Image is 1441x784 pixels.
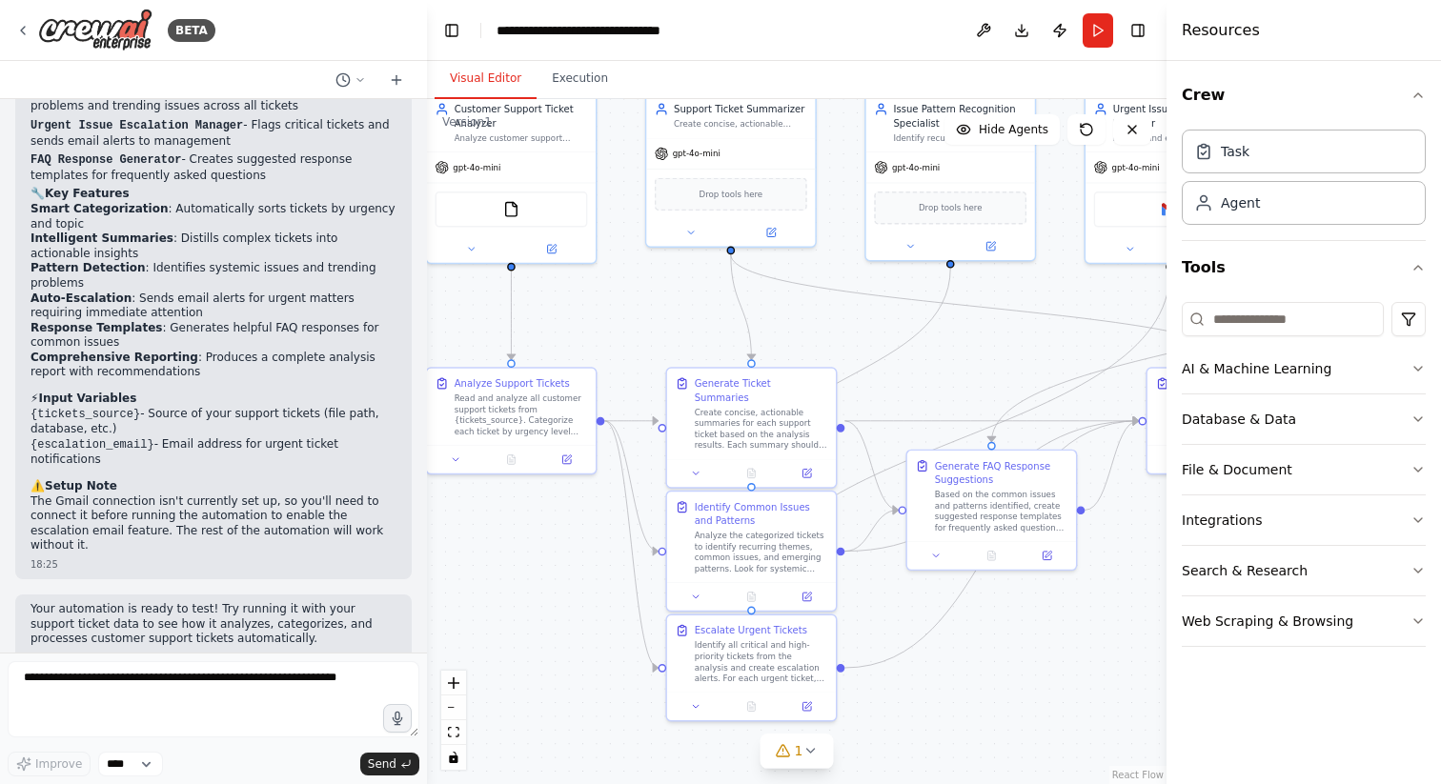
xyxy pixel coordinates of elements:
[453,162,500,173] span: gpt-4o-mini
[1085,414,1138,517] g: Edge from 5669f974-89b6-4289-8fcf-fd7583d8f727 to 9df1ad3e-497d-49de-9a3d-0f8c909d078d
[864,92,1036,261] div: Issue Pattern Recognition SpecialistIdentify recurring themes, common issues, and trending proble...
[984,254,1396,442] g: Edge from 376c5c6c-b7f2-4048-a3f3-6e0e2cd3da41 to 5669f974-89b6-4289-8fcf-fd7583d8f727
[30,291,396,321] li: : Sends email alerts for urgent matters requiring immediate attention
[665,367,837,488] div: Generate Ticket SummariesCreate concise, actionable summaries for each support ticket based on th...
[695,376,828,404] div: Generate Ticket Summaries
[30,321,162,334] strong: Response Templates
[844,414,898,517] g: Edge from 4a84274a-dad4-4b7b-9a2a-0c13caeec936 to 5669f974-89b6-4289-8fcf-fd7583d8f727
[1182,241,1426,294] button: Tools
[30,152,396,183] p: - Creates suggested response templates for frequently asked questions
[724,254,759,359] g: Edge from 64e581b8-be4f-46d6-8b82-08461336d2ce to 4a84274a-dad4-4b7b-9a2a-0c13caeec936
[935,459,1068,487] div: Generate FAQ Response Suggestions
[645,92,817,248] div: Support Ticket SummarizerCreate concise, actionable summaries of customer support tickets that hi...
[30,407,396,437] li: - Source of your support tickets (file path, database, etc.)
[1221,142,1249,161] div: Task
[45,187,130,200] strong: Key Features
[1182,495,1426,545] button: Integrations
[674,119,807,131] div: Create concise, actionable summaries of customer support tickets that highlight the customer's ma...
[543,452,590,468] button: Open in side panel
[783,698,830,714] button: Open in side panel
[1085,92,1256,264] div: Urgent Issue Escalation ManagerIdentify and escalate critical and urgent support tickets that req...
[441,671,466,770] div: React Flow controls
[30,187,396,202] h2: 🔧
[1024,548,1070,564] button: Open in side panel
[1125,17,1151,44] button: Hide right sidebar
[1182,344,1426,393] button: AI & Machine Learning
[455,102,588,130] div: Customer Support Ticket Analyzer
[425,92,597,264] div: Customer Support Ticket AnalyzerAnalyze customer support tickets to categorize them by urgency le...
[30,291,132,305] strong: Auto-Escalation
[368,756,396,772] span: Send
[783,589,830,605] button: Open in side panel
[504,271,518,359] g: Edge from a18859d5-f74e-43aa-82c4-f1820d37c97a to 680a4219-fe74-4480-9664-5cc16717785f
[45,479,117,493] strong: Setup Note
[513,241,590,257] button: Open in side panel
[1182,445,1426,494] button: File & Document
[455,393,588,437] div: Read and analyze all customer support tickets from {tickets_source}. Categorize each ticket by ur...
[722,465,781,481] button: No output available
[30,557,396,572] div: 18:25
[441,745,466,770] button: toggle interactivity
[503,201,519,217] img: FileReadTool
[482,452,540,468] button: No output available
[30,351,198,364] strong: Comprehensive Reporting
[761,734,834,769] button: 1
[892,162,940,173] span: gpt-4o-mini
[328,69,374,91] button: Switch to previous chat
[442,114,492,130] div: Version 1
[30,118,396,149] p: - Flags critical tickets and sends email alerts to management
[537,59,623,99] button: Execution
[30,321,396,351] li: : Generates helpful FAQ responses for common issues
[30,602,396,647] p: Your automation is ready to test! Try running it with your support ticket data to see how it anal...
[695,407,828,451] div: Create concise, actionable summaries for each support ticket based on the analysis results. Each ...
[30,437,396,468] li: - Email address for urgent ticket notifications
[665,491,837,612] div: Identify Common Issues and PatternsAnalyze the categorized tickets to identify recurring themes, ...
[935,489,1068,533] div: Based on the common issues and patterns identified, create suggested response templates for frequ...
[441,695,466,720] button: zoom out
[1111,162,1159,173] span: gpt-4o-mini
[30,202,396,231] li: : Automatically sorts tickets by urgency and topic
[724,254,1239,359] g: Edge from 64e581b8-be4f-46d6-8b82-08461336d2ce to 9df1ad3e-497d-49de-9a3d-0f8c909d078d
[1221,193,1260,212] div: Agent
[30,261,146,274] strong: Pattern Detection
[1182,122,1426,240] div: Crew
[381,69,412,91] button: Start a new chat
[893,102,1026,130] div: Issue Pattern Recognition Specialist
[30,231,396,261] li: : Distills complex tickets into actionable insights
[744,271,1177,606] g: Edge from 4cfed122-92e4-4741-bcb7-f19a40ea6e81 to dc70c798-cac6-48f2-af67-8f7a00554345
[30,438,154,452] code: {escalation_email}
[438,17,465,44] button: Hide left sidebar
[425,367,597,474] div: Analyze Support TicketsRead and analyze all customer support tickets from {tickets_source}. Categ...
[952,238,1029,254] button: Open in side panel
[905,450,1077,571] div: Generate FAQ Response SuggestionsBased on the common issues and patterns identified, create sugge...
[963,548,1021,564] button: No output available
[497,21,711,40] nav: breadcrumb
[360,753,419,775] button: Send
[383,704,412,733] button: Click to speak your automation idea
[38,9,152,51] img: Logo
[695,640,828,684] div: Identify all critical and high-priority tickets from the analysis and create escalation alerts. F...
[30,408,140,421] code: {tickets_source}
[695,531,828,574] div: Analyze the categorized tickets to identify recurring themes, common issues, and emerging pattern...
[783,465,830,481] button: Open in side panel
[30,651,396,665] div: 18:25
[604,414,658,428] g: Edge from 680a4219-fe74-4480-9664-5cc16717785f to 4a84274a-dad4-4b7b-9a2a-0c13caeec936
[168,19,215,42] div: BETA
[455,132,588,144] div: Analyze customer support tickets to categorize them by urgency level (critical, high, medium, low...
[1182,69,1426,122] button: Crew
[919,201,983,214] span: Drop tools here
[744,269,957,483] g: Edge from 3437750c-1afa-406a-a655-b4e13c463464 to 15bce1eb-87ee-4fa8-8937-5c71a04a8698
[435,59,537,99] button: Visual Editor
[30,351,396,380] li: : Produces a complete analysis report with recommendations
[30,153,181,167] code: FAQ Response Generator
[30,119,243,132] code: Urgent Issue Escalation Manager
[722,589,781,605] button: No output available
[1182,546,1426,595] button: Search & Research
[441,671,466,695] button: zoom in
[695,500,828,528] div: Identify Common Issues and Patterns
[30,494,396,553] p: The Gmail connection isn't currently set up, so you'll need to connect it before running the auto...
[38,392,136,405] strong: Input Variables
[732,225,809,241] button: Open in side panel
[8,752,91,776] button: Improve
[1182,294,1426,662] div: Tools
